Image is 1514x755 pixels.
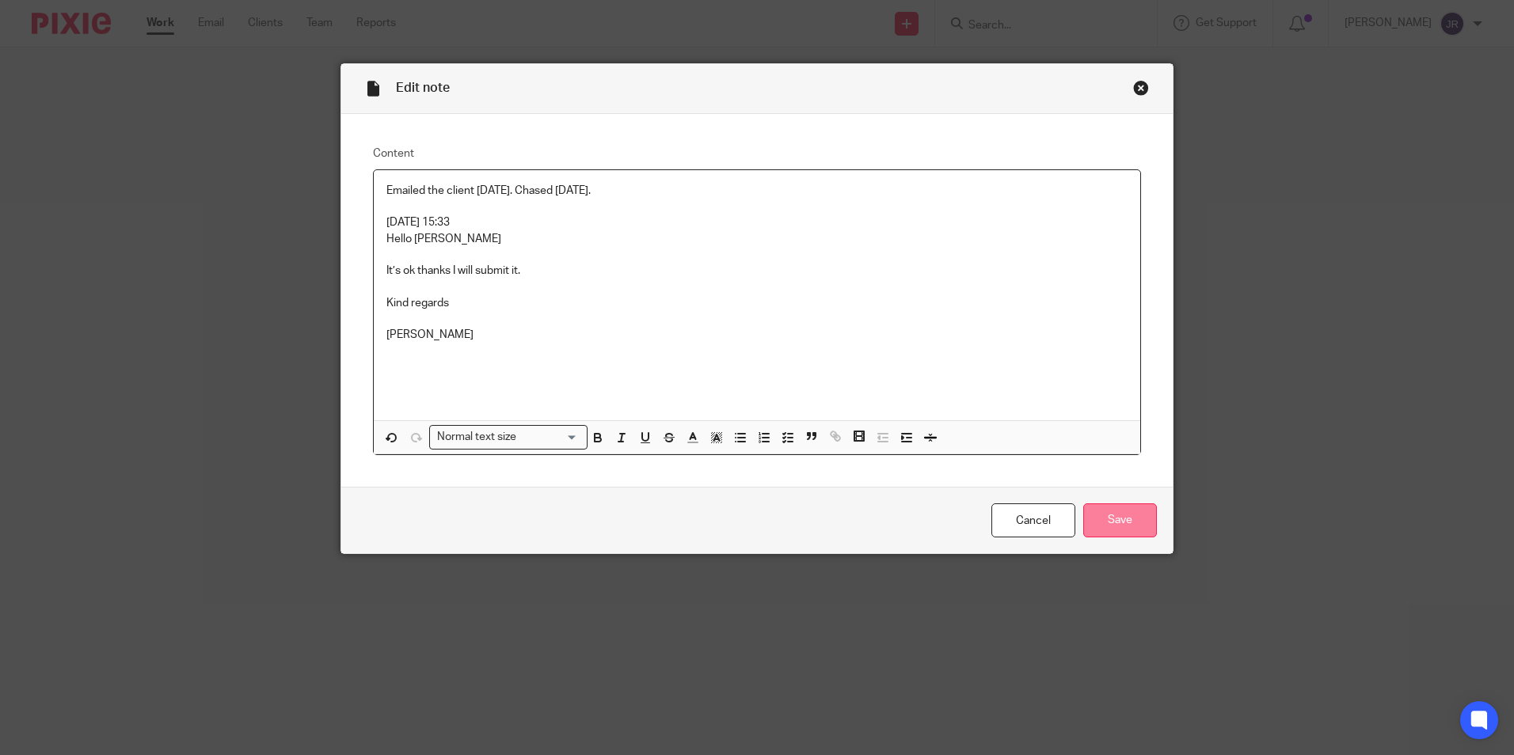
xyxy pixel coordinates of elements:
a: Cancel [991,503,1075,537]
input: Save [1083,503,1157,537]
div: Close this dialog window [1133,80,1149,96]
span: Edit note [396,82,450,94]
p: [DATE] 15:33 [386,214,1128,230]
p: Kind regards [386,295,1128,311]
div: Search for option [429,425,588,450]
p: Emailed the client [DATE]. Chased [DATE]. [386,183,1128,199]
span: Normal text size [433,429,519,446]
p: It’s ok thanks I will submit it. [386,263,1128,279]
label: Content [373,146,1141,161]
input: Search for option [521,429,578,446]
p: Hello [PERSON_NAME] [386,231,1128,247]
p: [PERSON_NAME] [386,327,1128,343]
